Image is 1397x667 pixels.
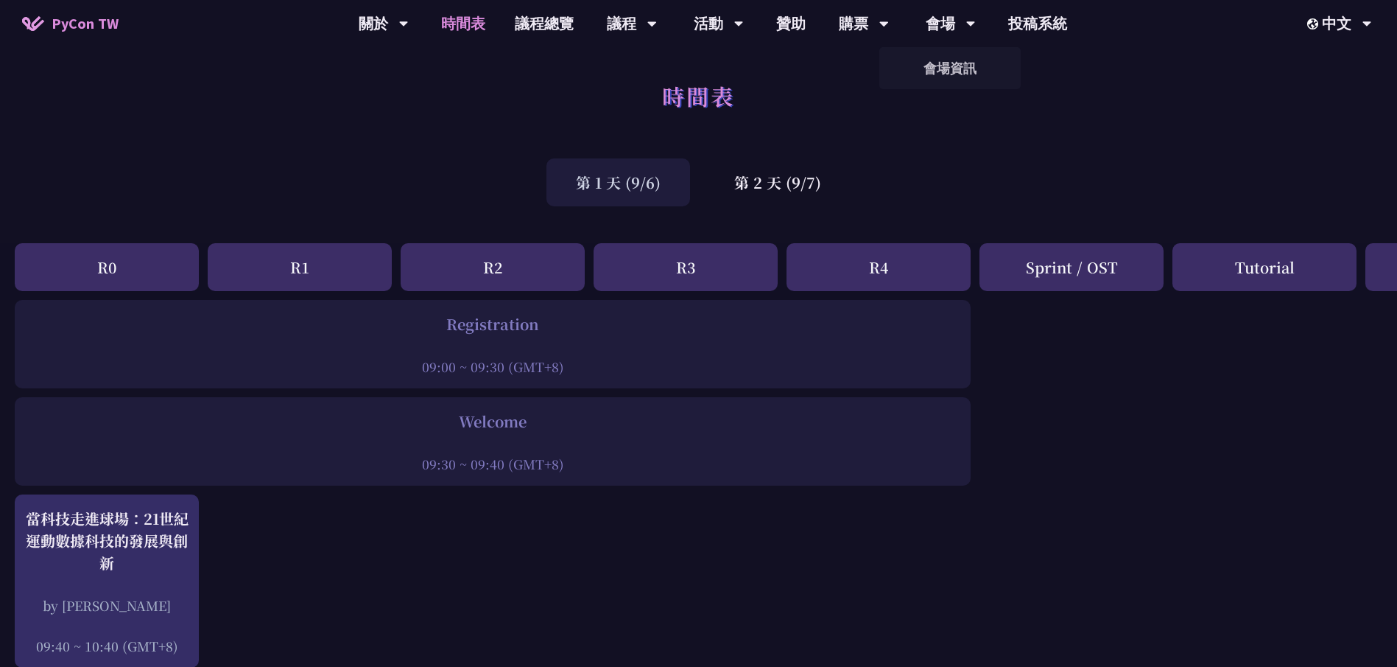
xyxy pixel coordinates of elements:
[52,13,119,35] span: PyCon TW
[705,158,851,206] div: 第 2 天 (9/7)
[22,16,44,31] img: Home icon of PyCon TW 2025
[1172,243,1356,291] div: Tutorial
[22,596,191,615] div: by [PERSON_NAME]
[879,51,1021,85] a: 會場資訊
[787,243,971,291] div: R4
[15,243,199,291] div: R0
[662,74,735,118] h1: 時間表
[7,5,133,42] a: PyCon TW
[22,313,963,335] div: Registration
[22,357,963,376] div: 09:00 ~ 09:30 (GMT+8)
[22,411,963,433] div: Welcome
[22,508,191,655] a: 當科技走進球場：21世紀運動數據科技的發展與創新 by [PERSON_NAME] 09:40 ~ 10:40 (GMT+8)
[22,637,191,655] div: 09:40 ~ 10:40 (GMT+8)
[22,508,191,574] div: 當科技走進球場：21世紀運動數據科技的發展與創新
[1307,18,1322,29] img: Locale Icon
[546,158,690,206] div: 第 1 天 (9/6)
[208,243,392,291] div: R1
[401,243,585,291] div: R2
[979,243,1164,291] div: Sprint / OST
[22,455,963,473] div: 09:30 ~ 09:40 (GMT+8)
[594,243,778,291] div: R3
